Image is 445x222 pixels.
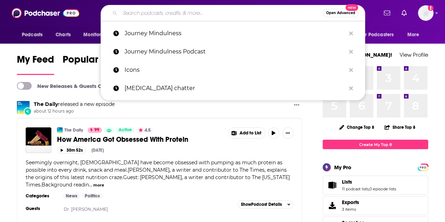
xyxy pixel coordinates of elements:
a: New Releases & Guests Only [17,82,109,90]
span: about 12 hours ago [34,108,115,114]
h3: Categories [26,193,57,199]
span: Open Advanced [326,11,355,15]
span: Podcasts [22,30,43,40]
a: View Profile [400,51,428,58]
p: adhd chatter [125,79,345,97]
a: Charts [51,28,75,42]
button: open menu [402,28,428,42]
a: Journey Mindulness Podcast [101,43,365,61]
span: Exports [342,199,359,205]
button: Change Top 8 [335,123,379,132]
span: Lists [342,179,352,185]
span: Logged in as rarjune [418,5,433,21]
button: Share Top 8 [384,120,416,134]
span: Active [119,127,132,134]
a: 99 [88,127,102,133]
button: open menu [355,28,404,42]
img: The Daily [17,101,30,114]
button: Show More Button [228,128,265,138]
h3: released a new episode [34,101,115,108]
a: 0 episode lists [369,186,396,191]
a: Active [116,127,135,133]
img: Podchaser - Follow, Share and Rate Podcasts [12,6,79,20]
span: Charts [56,30,71,40]
div: New Episode [24,107,32,115]
a: Create My Top 8 [323,140,428,149]
a: Icons [101,61,365,79]
img: The Daily [57,127,63,133]
span: How America Got Obsessed With Protein [57,135,188,144]
a: The Daily [64,127,83,133]
a: The Daily [34,101,58,107]
a: News [63,193,80,199]
button: Show More Button [291,101,302,110]
a: Popular Feed [63,53,122,75]
a: How America Got Obsessed With Protein [57,135,223,144]
a: Show notifications dropdown [381,7,393,19]
span: Add to List [240,131,261,136]
span: 3 items [342,207,359,212]
a: Politics [82,193,103,199]
a: Lists [342,179,396,185]
img: How America Got Obsessed With Protein [26,127,51,153]
button: Show More Button [282,127,293,139]
span: For Podcasters [360,30,394,40]
img: User Profile [418,5,433,21]
button: ShowPodcast Details [238,200,293,209]
a: PRO [419,164,427,170]
div: My Pro [334,164,351,171]
span: New [345,4,358,11]
div: Search podcasts, credits, & more... [101,5,365,21]
a: [MEDICAL_DATA] chatter [101,79,365,97]
a: Show notifications dropdown [399,7,409,19]
a: 11 podcast lists [342,186,369,191]
a: Journey Mindulness [101,24,365,43]
h3: Guests [26,206,57,211]
button: more [93,182,104,188]
button: open menu [17,28,52,42]
button: 30m 52s [57,147,86,153]
span: Seemingly overnight, [DEMOGRAPHIC_DATA] have become obsessed with pumping as much protein as poss... [26,159,290,188]
a: Lists [325,180,339,190]
p: Journey Mindulness Podcast [125,43,345,61]
span: 99 [94,127,99,134]
span: Popular Feed [63,53,122,70]
span: Exports [325,201,339,210]
svg: Add a profile image [428,5,433,11]
button: 4.5 [136,127,153,133]
span: More [407,30,419,40]
span: , [369,186,369,191]
input: Search podcasts, credits, & more... [120,7,323,19]
p: Journey Mindulness [125,24,345,43]
span: Show Podcast Details [241,202,282,207]
button: Open AdvancedNew [323,9,358,17]
a: My Feed [17,53,54,75]
span: PRO [419,165,427,170]
span: Lists [323,176,428,195]
span: ... [89,182,92,188]
span: Monitoring [83,30,108,40]
a: Dr. [PERSON_NAME] [64,207,108,212]
div: [DATE] [91,148,104,153]
span: My Feed [17,53,54,70]
button: open menu [78,28,117,42]
a: Exports [323,196,428,215]
button: Show profile menu [418,5,433,21]
p: Icons [125,61,345,79]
